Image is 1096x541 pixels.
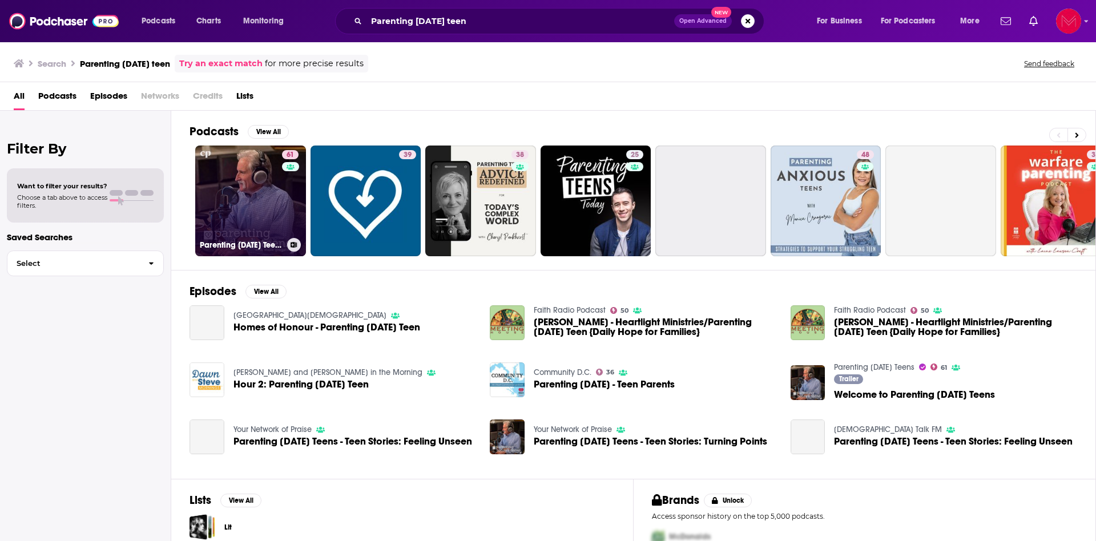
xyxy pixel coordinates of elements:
span: Credits [193,87,223,110]
a: PodcastsView All [190,124,289,139]
a: Welcome to Parenting Today's Teens [834,390,995,399]
button: Show profile menu [1056,9,1081,34]
span: Open Advanced [679,18,727,24]
span: [PERSON_NAME] - Heartlight Ministries/Parenting [DATE] Teen {Daily Hope for Families} [834,317,1077,337]
button: open menu [952,12,994,30]
button: View All [248,125,289,139]
span: New [711,7,732,18]
a: Hour 2: Parenting Today's Teen [233,379,369,389]
a: 38 [425,146,536,256]
img: Parenting Today's Teens - Teen Stories: Turning Points [490,419,525,454]
a: 50 [910,307,929,314]
img: Hour 2: Parenting Today's Teen [190,362,224,397]
a: Episodes [90,87,127,110]
h3: Parenting [DATE] teen [80,58,170,69]
a: Christian Talk FM [834,425,942,434]
span: Hour 2: Parenting [DATE] Teen [233,379,369,389]
span: [PERSON_NAME] - Heartlight Ministries/Parenting [DATE] Teen {Daily Hope for Families} [534,317,777,337]
span: Parenting [DATE] Teens - Teen Stories: Turning Points [534,437,767,446]
a: 39 [311,146,421,256]
button: Send feedback [1021,59,1078,68]
span: Choose a tab above to access filters. [17,193,107,209]
a: Podchaser - Follow, Share and Rate Podcasts [9,10,119,32]
h2: Brands [652,493,699,507]
p: Saved Searches [7,232,164,243]
button: open menu [235,12,299,30]
a: ListsView All [190,493,261,507]
a: 36 [596,369,614,376]
a: Faith Radio Podcast [834,305,906,315]
span: Select [7,260,139,267]
span: Networks [141,87,179,110]
img: Gregston, Mark - Heartlight Ministries/Parenting Today's Teen {Daily Hope for Families} [791,305,825,340]
button: Select [7,251,164,276]
h3: Parenting [DATE] Teens [200,240,283,250]
button: View All [220,494,261,507]
a: Parenting Today's Teens - Teen Stories: Feeling Unseen [190,419,224,454]
span: Podcasts [38,87,76,110]
img: Welcome to Parenting Today's Teens [791,365,825,400]
span: Want to filter your results? [17,182,107,190]
img: Parenting Today - Teen Parents [490,362,525,397]
a: Lists [236,87,253,110]
span: 39 [404,150,412,161]
span: 50 [921,308,929,313]
h2: Episodes [190,284,236,298]
a: 48 [857,150,874,159]
a: 61Parenting [DATE] Teens [195,146,306,256]
button: open menu [809,12,876,30]
a: 25 [541,146,651,256]
span: Homes of Honour - Parenting [DATE] Teen [233,322,420,332]
a: Charts [189,12,228,30]
span: Parenting [DATE] Teens - Teen Stories: Feeling Unseen [834,437,1073,446]
span: For Business [817,13,862,29]
img: Gregston, Mark - Heartlight Ministries/Parenting Today's Teen {Daily Hope for Families} [490,305,525,340]
button: Unlock [704,494,752,507]
a: Faith Radio Podcast [534,305,606,315]
span: Monitoring [243,13,284,29]
a: 39 [399,150,416,159]
span: Logged in as Pamelamcclure [1056,9,1081,34]
span: 36 [606,370,614,375]
span: for more precise results [265,57,364,70]
a: Parenting Today - Teen Parents [534,379,675,389]
a: Parenting Today's Teens [834,362,914,372]
a: 48 [771,146,881,256]
span: Podcasts [142,13,175,29]
button: Open AdvancedNew [674,14,732,28]
a: Lit [224,521,232,534]
a: Gregston, Mark - Heartlight Ministries/Parenting Today's Teen {Daily Hope for Families} [834,317,1077,337]
span: 48 [861,150,869,161]
img: User Profile [1056,9,1081,34]
a: Your Network of Praise [534,425,612,434]
span: Welcome to Parenting [DATE] Teens [834,390,995,399]
a: All [14,87,25,110]
a: Homes of Honour - Parenting Today's Teen [233,322,420,332]
a: Try an exact match [179,57,263,70]
a: 61 [282,150,299,159]
a: Community D.C. [534,368,591,377]
a: Homes of Honour - Parenting Today's Teen [190,305,224,340]
span: Charts [196,13,221,29]
input: Search podcasts, credits, & more... [366,12,674,30]
a: Lit [190,514,215,540]
div: Search podcasts, credits, & more... [346,8,775,34]
span: 61 [287,150,294,161]
span: Trailer [839,376,859,382]
a: Kilcona Park Alliance Church [233,310,386,320]
button: open menu [134,12,190,30]
button: open menu [873,12,952,30]
span: Parenting [DATE] Teens - Teen Stories: Feeling Unseen [233,437,472,446]
a: Show notifications dropdown [996,11,1016,31]
button: View All [245,285,287,298]
span: Parenting [DATE] - Teen Parents [534,379,675,389]
span: 50 [620,308,628,313]
a: Dawn and Steve in the Morning [233,368,422,377]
